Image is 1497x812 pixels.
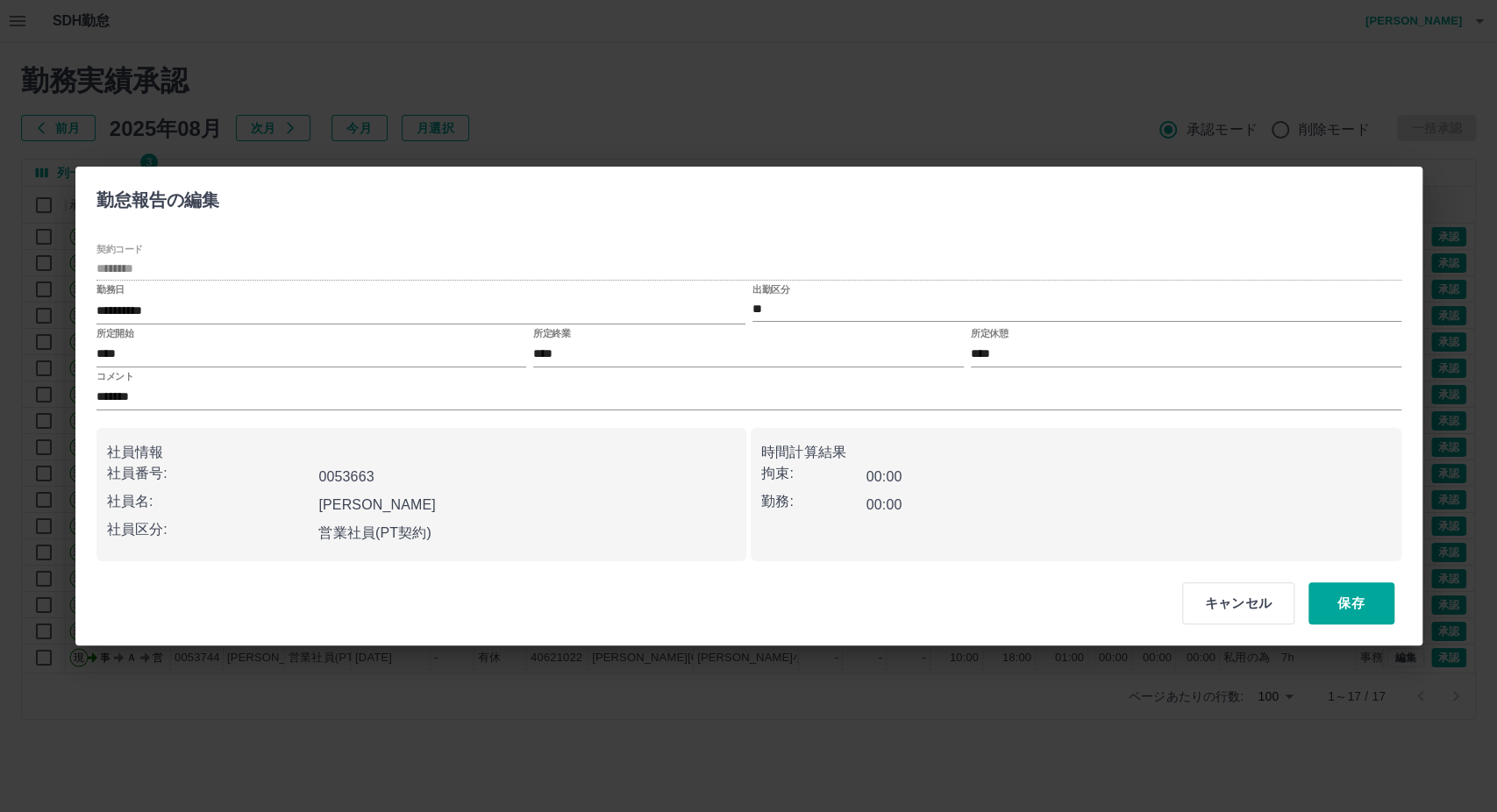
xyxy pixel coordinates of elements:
[96,326,133,339] label: 所定開始
[761,442,1391,463] p: 時間計算結果
[318,497,436,512] b: [PERSON_NAME]
[75,167,241,226] h2: 勤怠報告の編集
[752,283,789,296] label: 出勤区分
[96,369,133,382] label: コメント
[318,525,431,540] b: 営業社員(PT契約)
[533,326,570,339] label: 所定終業
[761,491,866,512] p: 勤務:
[1308,582,1394,624] button: 保存
[761,463,866,484] p: 拘束:
[971,326,1008,339] label: 所定休憩
[107,519,312,540] p: 社員区分:
[866,497,902,512] b: 00:00
[107,491,312,512] p: 社員名:
[318,469,374,484] b: 0053663
[107,463,312,484] p: 社員番号:
[96,283,125,296] label: 勤務日
[866,469,902,484] b: 00:00
[96,243,143,256] label: 契約コード
[107,442,737,463] p: 社員情報
[1182,582,1294,624] button: キャンセル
